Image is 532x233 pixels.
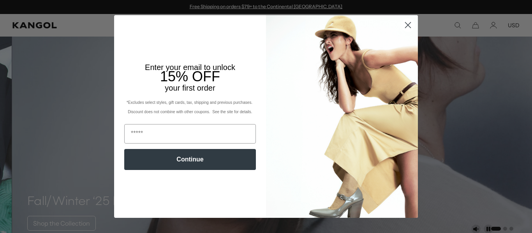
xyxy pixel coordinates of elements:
[124,149,256,170] button: Continue
[145,63,235,72] span: Enter your email to unlock
[266,15,418,217] img: 93be19ad-e773-4382-80b9-c9d740c9197f.jpeg
[160,68,220,84] span: 15% OFF
[165,84,215,92] span: your first order
[124,124,256,144] input: Email
[127,100,254,114] span: *Excludes select styles, gift cards, tax, shipping and previous purchases. Discount does not comb...
[401,18,415,32] button: Close dialog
